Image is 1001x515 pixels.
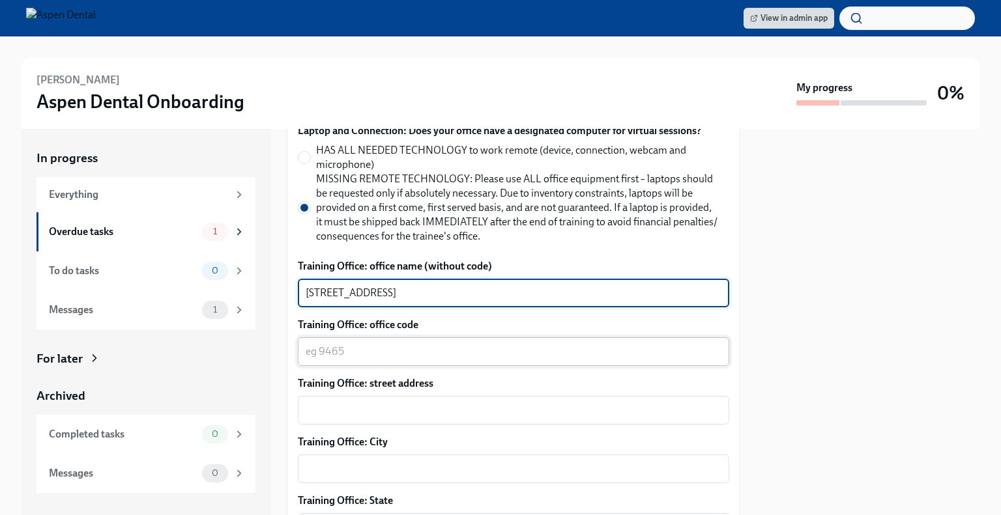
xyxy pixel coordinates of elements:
span: 0 [204,429,226,439]
a: Overdue tasks1 [36,212,255,251]
div: To do tasks [49,264,197,278]
img: Aspen Dental [26,8,96,29]
h3: 0% [937,81,965,105]
a: Messages0 [36,454,255,493]
span: 1 [205,305,225,314]
span: MISSING REMOTE TECHNOLOGY: Please use ALL office equipment first – laptops should be requested on... [316,172,719,244]
div: Overdue tasks [49,225,197,239]
span: View in admin app [750,12,828,25]
div: Everything [49,188,228,202]
span: 1 [205,227,225,236]
strong: My progress [796,81,852,95]
textarea: [STREET_ADDRESS] [306,285,721,301]
div: For later [36,350,83,367]
label: Training Office: City [298,435,729,449]
h6: [PERSON_NAME] [36,73,120,87]
a: Completed tasks0 [36,415,255,454]
a: Messages1 [36,290,255,329]
div: Messages [49,303,197,317]
a: View in admin app [744,8,834,29]
a: For later [36,350,255,367]
label: Training Office: State [298,494,729,508]
span: 0 [204,266,226,275]
div: Messages [49,466,197,480]
div: Completed tasks [49,427,197,441]
label: Training Office: office name (without code) [298,259,729,273]
h3: Aspen Dental Onboarding [36,90,244,113]
span: 0 [204,468,226,478]
a: Everything [36,177,255,212]
label: Training Office: street address [298,376,729,391]
span: HAS ALL NEEDED TECHNOLOGY to work remote (device, connection, webcam and microphone) [316,143,719,172]
label: Training Office: office code [298,318,729,332]
a: In progress [36,150,255,167]
label: Laptop and Connection: Does your office have a designated computer for virtual sessions? [298,124,729,138]
a: Archived [36,387,255,404]
a: To do tasks0 [36,251,255,290]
